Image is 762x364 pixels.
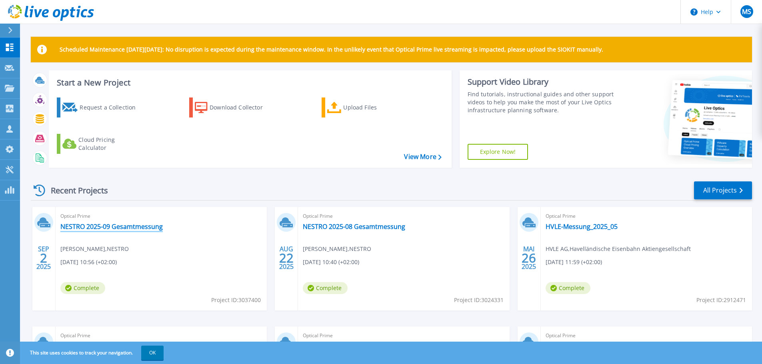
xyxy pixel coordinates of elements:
[303,223,405,231] a: NESTRO 2025-08 Gesamtmessung
[40,255,47,261] span: 2
[60,46,603,53] p: Scheduled Maintenance [DATE][DATE]: No disruption is expected during the maintenance window. In t...
[468,144,528,160] a: Explore Now!
[521,243,536,273] div: MAI 2025
[279,243,294,273] div: AUG 2025
[454,296,504,304] span: Project ID: 3024331
[742,8,751,15] span: MS
[31,181,119,200] div: Recent Projects
[303,282,348,294] span: Complete
[57,78,441,87] h3: Start a New Project
[80,99,144,115] div: Request a Collection
[210,99,274,115] div: Download Collector
[468,90,617,114] div: Find tutorials, instructional guides and other support videos to help you make the most of your L...
[141,346,164,360] button: OK
[546,282,590,294] span: Complete
[303,212,504,221] span: Optical Prime
[60,282,105,294] span: Complete
[546,258,602,267] span: [DATE] 11:59 (+02:00)
[189,97,278,117] a: Download Collector
[546,212,747,221] span: Optical Prime
[60,258,117,267] span: [DATE] 10:56 (+02:00)
[696,296,746,304] span: Project ID: 2912471
[279,255,294,261] span: 22
[60,223,163,231] a: NESTRO 2025-09 Gesamtmessung
[468,77,617,87] div: Support Video Library
[522,255,536,261] span: 26
[546,245,691,253] span: HVLE AG , Havelländische Eisenbahn Aktiengesellschaft
[36,243,51,273] div: SEP 2025
[303,245,371,253] span: [PERSON_NAME] , NESTRO
[303,258,359,267] span: [DATE] 10:40 (+02:00)
[60,245,129,253] span: [PERSON_NAME] , NESTRO
[78,136,142,152] div: Cloud Pricing Calculator
[60,331,262,340] span: Optical Prime
[694,181,752,199] a: All Projects
[546,223,618,231] a: HVLE-Messung_2025_05
[322,97,411,117] a: Upload Files
[22,346,164,360] span: This site uses cookies to track your navigation.
[404,153,441,161] a: View More
[303,331,504,340] span: Optical Prime
[211,296,261,304] span: Project ID: 3037400
[343,99,407,115] div: Upload Files
[57,97,146,117] a: Request a Collection
[546,331,747,340] span: Optical Prime
[57,134,146,154] a: Cloud Pricing Calculator
[60,212,262,221] span: Optical Prime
